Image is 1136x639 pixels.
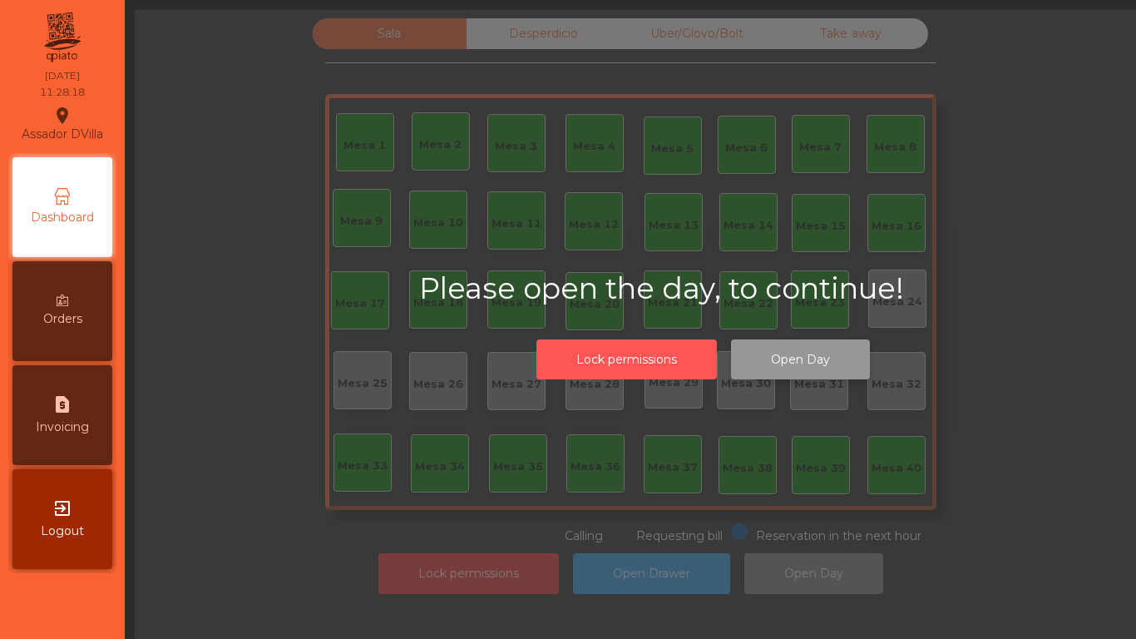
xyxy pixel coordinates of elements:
[45,68,80,83] div: [DATE]
[42,8,82,67] img: qpiato
[41,523,84,540] span: Logout
[31,209,94,226] span: Dashboard
[52,498,72,518] i: exit_to_app
[52,106,72,126] i: location_on
[52,394,72,414] i: request_page
[731,339,870,380] button: Open Day
[419,271,987,306] h2: Please open the day, to continue!
[40,85,85,100] div: 11:28:18
[536,339,717,380] button: Lock permissions
[22,103,103,145] div: Assador DVilla
[36,419,89,436] span: Invoicing
[43,310,82,328] span: Orders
